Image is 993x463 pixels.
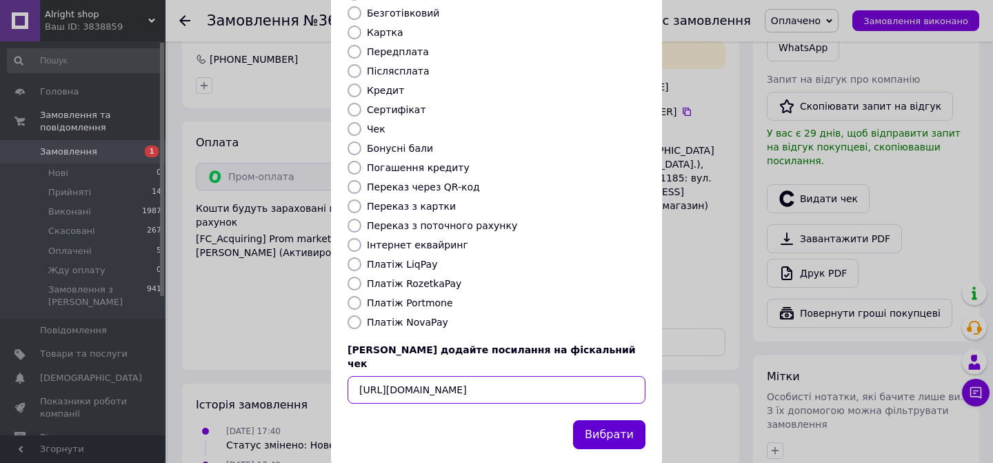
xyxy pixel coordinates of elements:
label: Бонусні бали [367,143,433,154]
label: Платіж LiqPay [367,259,437,270]
label: Переказ з картки [367,201,456,212]
span: [PERSON_NAME] додайте посилання на фіскальний чек [348,344,636,369]
button: Вибрати [573,420,645,450]
label: Переказ з поточного рахунку [367,220,517,231]
label: Погашення кредиту [367,162,470,173]
label: Інтернет еквайринг [367,239,468,250]
label: Передплата [367,46,429,57]
label: Кредит [367,85,404,96]
label: Переказ через QR-код [367,181,480,193]
input: URL чека [348,376,645,404]
label: Післясплата [367,66,430,77]
label: Сертифікат [367,104,426,115]
label: Безготівковий [367,8,439,19]
label: Картка [367,27,403,38]
label: Платіж NovaPay [367,317,448,328]
label: Платіж RozetkaPay [367,278,461,289]
label: Платіж Portmone [367,297,453,308]
label: Чек [367,124,385,135]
